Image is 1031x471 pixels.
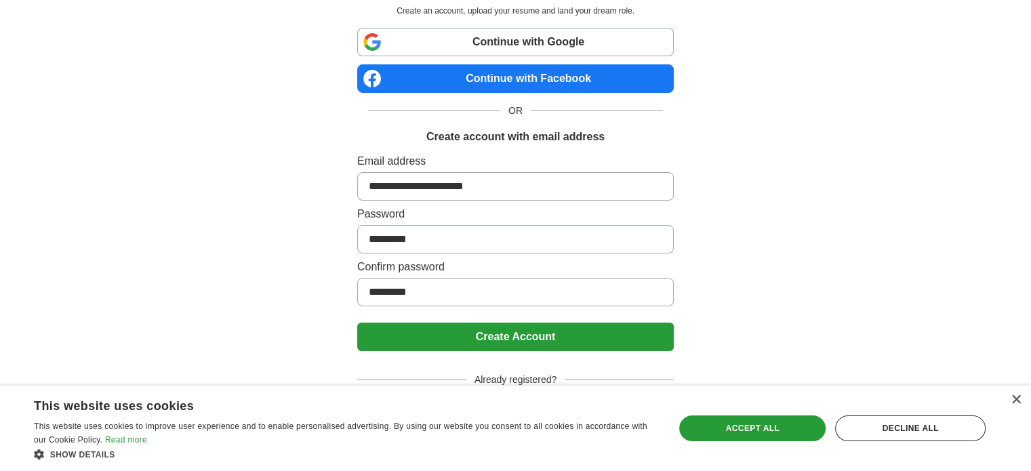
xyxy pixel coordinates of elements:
label: Password [357,206,674,222]
span: OR [500,104,531,118]
a: Continue with Google [357,28,674,56]
div: Show details [34,447,655,461]
label: Confirm password [357,259,674,275]
div: Close [1011,395,1021,405]
div: This website uses cookies [34,394,622,414]
span: Show details [50,450,115,459]
span: Already registered? [466,373,565,387]
h1: Create account with email address [426,129,605,145]
div: Decline all [835,415,986,441]
label: Email address [357,153,674,169]
a: Continue with Facebook [357,64,674,93]
a: Read more, opens a new window [105,435,147,445]
p: Create an account, upload your resume and land your dream role. [360,5,671,17]
div: Accept all [679,415,826,441]
span: This website uses cookies to improve user experience and to enable personalised advertising. By u... [34,422,647,445]
button: Create Account [357,323,674,351]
